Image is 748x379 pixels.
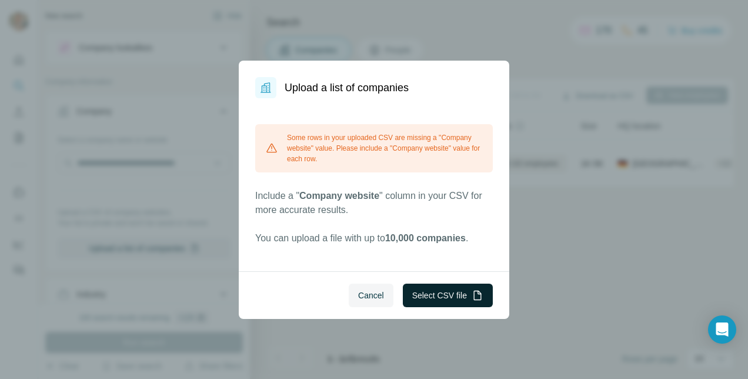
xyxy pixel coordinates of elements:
[358,290,384,301] span: Cancel
[403,284,493,307] button: Select CSV file
[255,124,493,172] div: Some rows in your uploaded CSV are missing a "Company website" value. Please include a "Company w...
[385,233,466,243] span: 10,000 companies
[285,79,409,96] h1: Upload a list of companies
[255,189,493,217] p: Include a " " column in your CSV for more accurate results.
[255,231,493,245] p: You can upload a file with up to .
[349,284,393,307] button: Cancel
[299,191,379,201] span: Company website
[708,315,736,344] div: Open Intercom Messenger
